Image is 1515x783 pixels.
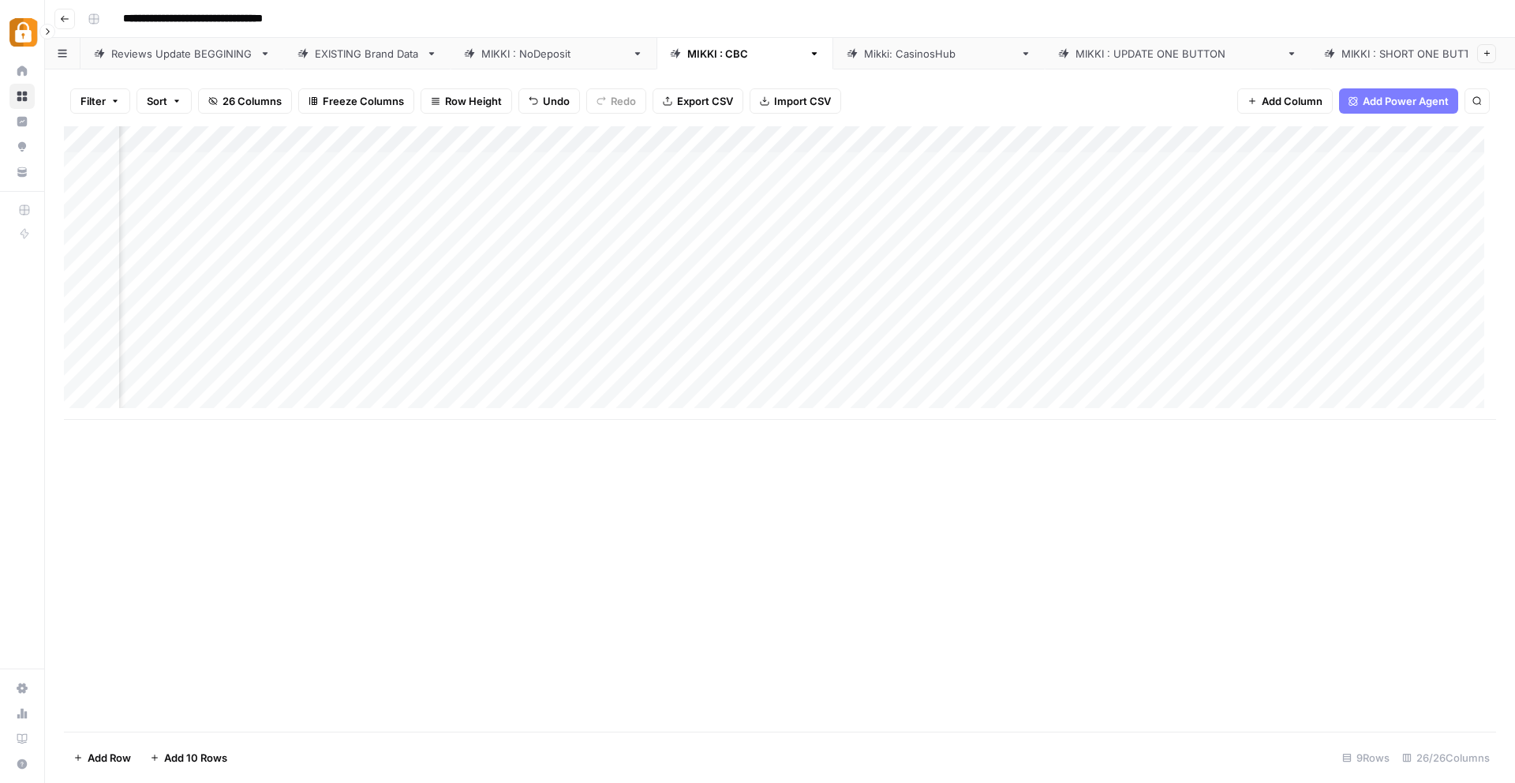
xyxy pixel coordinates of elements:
[687,46,802,62] div: [PERSON_NAME] : CBC
[111,46,253,62] div: Reviews Update BEGGINING
[1045,38,1311,69] a: [PERSON_NAME] : UPDATE ONE BUTTON
[451,38,656,69] a: [PERSON_NAME] : NoDeposit
[9,676,35,701] a: Settings
[611,93,636,109] span: Redo
[140,745,237,770] button: Add 10 Rows
[774,93,831,109] span: Import CSV
[80,93,106,109] span: Filter
[88,750,131,766] span: Add Row
[9,109,35,134] a: Insights
[298,88,414,114] button: Freeze Columns
[164,750,227,766] span: Add 10 Rows
[1237,88,1333,114] button: Add Column
[421,88,512,114] button: Row Height
[323,93,404,109] span: Freeze Columns
[1396,745,1496,770] div: 26/26 Columns
[9,18,38,47] img: Adzz Logo
[70,88,130,114] button: Filter
[656,38,833,69] a: [PERSON_NAME] : CBC
[1363,93,1449,109] span: Add Power Agent
[543,93,570,109] span: Undo
[1339,88,1458,114] button: Add Power Agent
[1336,745,1396,770] div: 9 Rows
[833,38,1045,69] a: [PERSON_NAME]: CasinosHub
[445,93,502,109] span: Row Height
[284,38,451,69] a: EXISTING Brand Data
[9,701,35,726] a: Usage
[750,88,841,114] button: Import CSV
[198,88,292,114] button: 26 Columns
[64,745,140,770] button: Add Row
[864,46,1014,62] div: [PERSON_NAME]: CasinosHub
[1262,93,1322,109] span: Add Column
[1075,46,1280,62] div: [PERSON_NAME] : UPDATE ONE BUTTON
[147,93,167,109] span: Sort
[9,726,35,751] a: Learning Hub
[9,84,35,109] a: Browse
[9,751,35,777] button: Help + Support
[315,46,420,62] div: EXISTING Brand Data
[586,88,646,114] button: Redo
[481,46,626,62] div: [PERSON_NAME] : NoDeposit
[223,93,282,109] span: 26 Columns
[677,93,733,109] span: Export CSV
[9,13,35,52] button: Workspace: Adzz
[518,88,580,114] button: Undo
[9,58,35,84] a: Home
[653,88,743,114] button: Export CSV
[9,134,35,159] a: Opportunities
[9,159,35,185] a: Your Data
[80,38,284,69] a: Reviews Update BEGGINING
[137,88,192,114] button: Sort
